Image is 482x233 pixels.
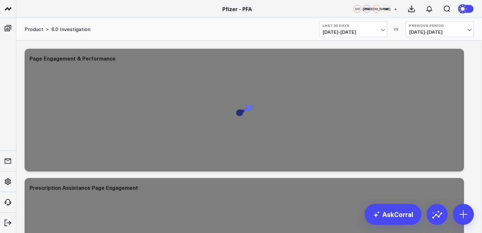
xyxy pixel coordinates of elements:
div: OC [353,5,361,13]
div: Prescription Assistance Page Engagement [30,184,138,191]
div: Page Engagement & Performance [30,55,116,62]
button: + [392,5,399,13]
div: [PERSON_NAME] [372,5,380,13]
span: [DATE] - [DATE] [409,29,470,35]
div: > [25,26,49,33]
span: [DATE] - [DATE] [323,29,384,35]
b: Previous Period [409,24,470,27]
a: AskCorral [365,204,421,225]
span: + [394,7,397,11]
a: 6.0 Investigation [51,26,90,33]
button: Previous Period[DATE]-[DATE] [406,21,474,37]
a: Pfizer - PFA [222,5,252,12]
button: Last 30 Days[DATE]-[DATE] [319,21,387,37]
div: CW [382,5,390,13]
div: VS [391,27,402,31]
div: ZW [363,5,371,13]
b: Last 30 Days [323,24,384,27]
a: Product [25,26,43,33]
